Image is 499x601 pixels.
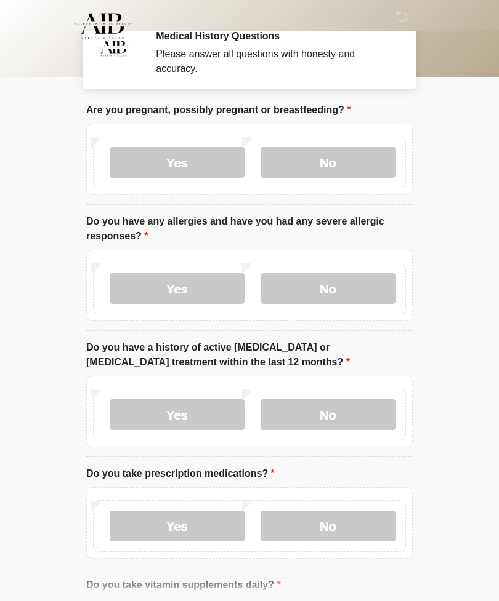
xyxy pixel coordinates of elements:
label: Do you take prescription medications? [86,466,275,481]
label: No [261,273,396,304]
label: Yes [110,399,245,430]
label: No [261,147,396,178]
label: Do you take vitamin supplements daily? [86,578,281,592]
img: Allure Infinite Beauty Logo [74,9,132,42]
label: Do you have a history of active [MEDICAL_DATA] or [MEDICAL_DATA] treatment within the last 12 mon... [86,340,413,370]
label: No [261,399,396,430]
label: No [261,511,396,541]
label: Yes [110,273,245,304]
label: Yes [110,147,245,178]
div: Please answer all questions with honesty and accuracy. [156,47,394,76]
label: Do you have any allergies and have you had any severe allergic responses? [86,214,413,244]
label: Yes [110,511,245,541]
label: Are you pregnant, possibly pregnant or breastfeeding? [86,103,351,117]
